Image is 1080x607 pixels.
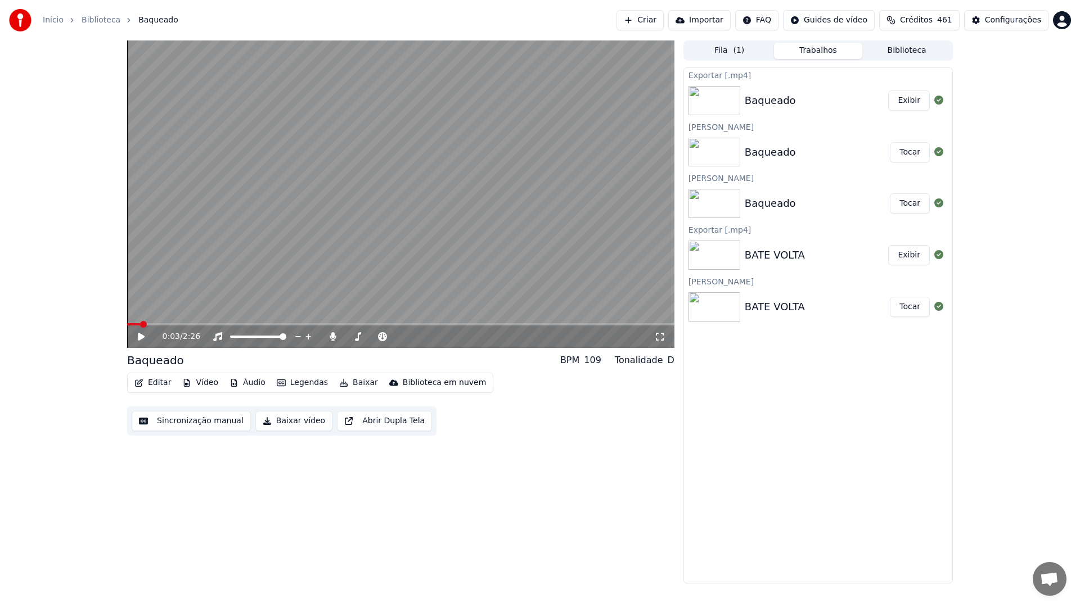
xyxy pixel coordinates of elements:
[890,193,930,214] button: Tocar
[225,375,270,391] button: Áudio
[163,331,180,342] span: 0:03
[735,10,778,30] button: FAQ
[255,411,332,431] button: Baixar vídeo
[888,245,930,265] button: Exibir
[403,377,487,388] div: Biblioteca em nuvem
[43,15,178,26] nav: breadcrumb
[668,354,674,367] div: D
[890,142,930,162] button: Tocar
[745,299,805,315] div: BATE VOLTA
[733,45,744,56] span: ( 1 )
[337,411,432,431] button: Abrir Dupla Tela
[783,10,875,30] button: Guides de vídeo
[138,15,178,26] span: Baqueado
[888,90,930,111] button: Exibir
[684,120,952,133] div: [PERSON_NAME]
[615,354,663,367] div: Tonalidade
[9,9,31,31] img: youka
[862,43,951,59] button: Biblioteca
[82,15,120,26] a: Biblioteca
[130,375,175,391] button: Editar
[272,375,332,391] button: Legendas
[668,10,731,30] button: Importar
[560,354,579,367] div: BPM
[684,68,952,81] div: Exportar [.mp4]
[43,15,64,26] a: Início
[685,43,774,59] button: Fila
[745,93,796,108] div: Baqueado
[879,10,960,30] button: Créditos461
[684,171,952,184] div: [PERSON_NAME]
[964,10,1048,30] button: Configurações
[684,274,952,288] div: [PERSON_NAME]
[163,331,190,342] div: /
[178,375,223,391] button: Vídeo
[985,15,1041,26] div: Configurações
[616,10,664,30] button: Criar
[132,411,251,431] button: Sincronização manual
[900,15,933,26] span: Créditos
[937,15,952,26] span: 461
[774,43,863,59] button: Trabalhos
[745,196,796,211] div: Baqueado
[745,247,805,263] div: BATE VOLTA
[127,352,184,368] div: Baqueado
[745,144,796,160] div: Baqueado
[1033,562,1066,596] a: Bate-papo aberto
[584,354,601,367] div: 109
[183,331,200,342] span: 2:26
[890,297,930,317] button: Tocar
[684,223,952,236] div: Exportar [.mp4]
[335,375,382,391] button: Baixar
